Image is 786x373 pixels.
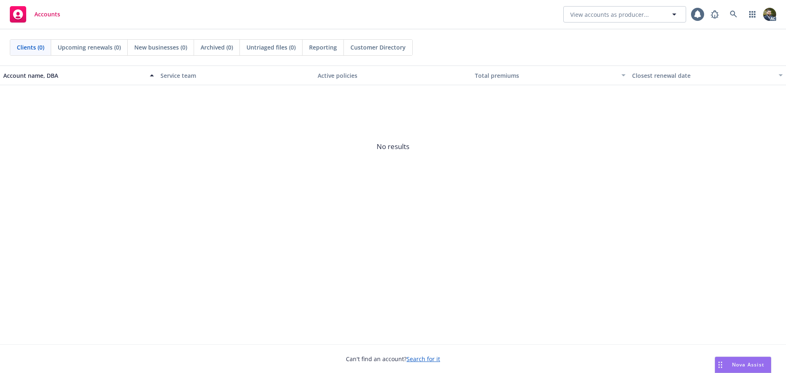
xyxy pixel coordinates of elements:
span: Archived (0) [201,43,233,52]
button: Closest renewal date [629,66,786,85]
button: View accounts as producer... [563,6,686,23]
a: Accounts [7,3,63,26]
div: Active policies [318,71,468,80]
span: New businesses (0) [134,43,187,52]
button: Active policies [314,66,472,85]
div: Drag to move [715,357,725,373]
span: Accounts [34,11,60,18]
div: Service team [160,71,311,80]
a: Search for it [407,355,440,363]
span: Clients (0) [17,43,44,52]
div: Closest renewal date [632,71,774,80]
span: Can't find an account? [346,355,440,363]
a: Search [725,6,742,23]
img: photo [763,8,776,21]
div: Total premiums [475,71,617,80]
span: Nova Assist [732,361,764,368]
span: Reporting [309,43,337,52]
button: Total premiums [472,66,629,85]
span: Untriaged files (0) [246,43,296,52]
button: Nova Assist [715,357,771,373]
div: Account name, DBA [3,71,145,80]
span: Customer Directory [350,43,406,52]
span: Upcoming renewals (0) [58,43,121,52]
a: Report a Bug [707,6,723,23]
a: Switch app [744,6,761,23]
button: Service team [157,66,314,85]
span: View accounts as producer... [570,10,649,19]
